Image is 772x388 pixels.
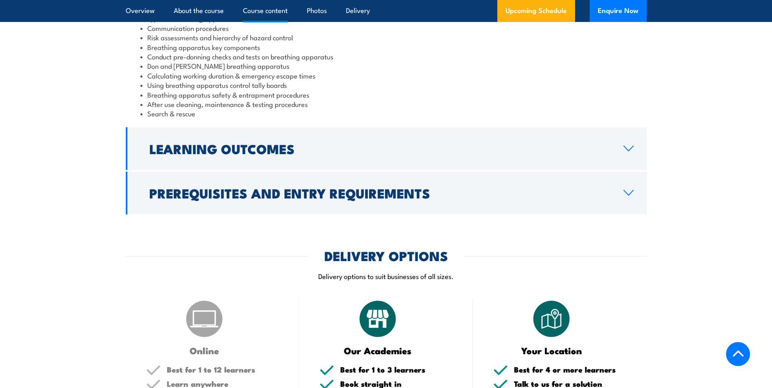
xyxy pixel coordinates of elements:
[514,380,626,388] h5: Talk to us for a solution
[167,380,279,388] h5: Learn anywhere
[126,271,647,281] p: Delivery options to suit businesses of all sizes.
[140,109,632,118] li: Search & rescue
[140,71,632,80] li: Calculating working duration & emergency escape times
[140,52,632,61] li: Conduct pre-donning checks and tests on breathing apparatus
[140,23,632,33] li: Communication procedures
[146,346,263,355] h3: Online
[514,366,626,373] h5: Best for 4 or more learners
[140,80,632,89] li: Using breathing apparatus control tally boards
[126,127,647,170] a: Learning Outcomes
[140,90,632,99] li: Breathing apparatus safety & entrapment procedures
[167,366,279,373] h5: Best for 1 to 12 learners
[140,99,632,109] li: After use cleaning, maintenance & testing procedures
[324,250,448,261] h2: DELIVERY OPTIONS
[140,42,632,52] li: Breathing apparatus key components
[319,346,436,355] h3: Our Academies
[340,380,453,388] h5: Book straight in
[126,172,647,214] a: Prerequisites and Entry Requirements
[149,187,610,198] h2: Prerequisites and Entry Requirements
[493,346,610,355] h3: Your Location
[149,143,610,154] h2: Learning Outcomes
[140,61,632,70] li: Don and [PERSON_NAME] breathing apparatus
[140,33,632,42] li: Risk assessments and hierarchy of hazard control
[340,366,453,373] h5: Best for 1 to 3 learners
